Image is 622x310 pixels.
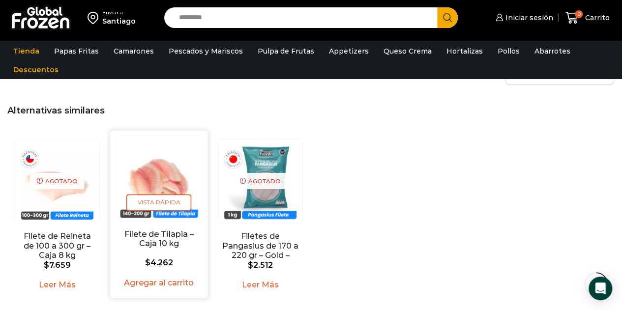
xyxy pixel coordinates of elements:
[19,231,95,259] a: Filete de Reineta de 100 a 300 gr – Caja 8 kg
[212,134,309,300] div: 3 / 3
[9,134,106,300] div: 1 / 3
[88,9,102,26] img: address-field-icon.svg
[8,42,44,60] a: Tienda
[120,229,197,248] a: Filete de Tilapia – Caja 10 kg
[442,42,488,60] a: Hortalizas
[563,6,612,29] a: 0 Carrito
[530,42,575,60] a: Abarrotes
[583,13,610,23] span: Carrito
[164,42,248,60] a: Pescados y Mariscos
[102,9,136,16] div: Enviar a
[102,16,136,26] div: Santiago
[145,258,173,267] bdi: 4.262
[145,258,150,267] span: $
[33,277,82,292] a: Leé más sobre “Filete de Reineta de 100 a 300 gr - Caja 8 kg”
[44,260,71,269] bdi: 7.659
[8,60,63,79] a: Descuentos
[253,42,319,60] a: Pulpa de Frutas
[7,105,105,116] span: Alternativas similares
[44,260,49,269] span: $
[493,8,553,28] a: Iniciar sesión
[233,173,288,189] p: Agotado
[248,260,273,269] bdi: 2.512
[118,275,200,290] a: Agregar al carrito: “Filete de Tilapia - Caja 10 kg”
[575,10,583,18] span: 0
[503,13,553,23] span: Iniciar sesión
[324,42,374,60] a: Appetizers
[110,131,207,298] div: 2 / 3
[236,277,285,292] a: Leé más sobre “Filetes de Pangasius de 170 a 220 gr - Gold - Caja 10 kg”
[222,231,298,269] a: Filetes de Pangasius de 170 a 220 gr – Gold – Caja 10 kg
[379,42,437,60] a: Queso Crema
[248,260,253,269] span: $
[589,277,612,300] div: Open Intercom Messenger
[437,7,458,28] button: Search button
[109,42,159,60] a: Camarones
[49,42,104,60] a: Papas Fritas
[126,194,191,211] span: Vista Rápida
[30,173,85,189] p: Agotado
[493,42,525,60] a: Pollos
